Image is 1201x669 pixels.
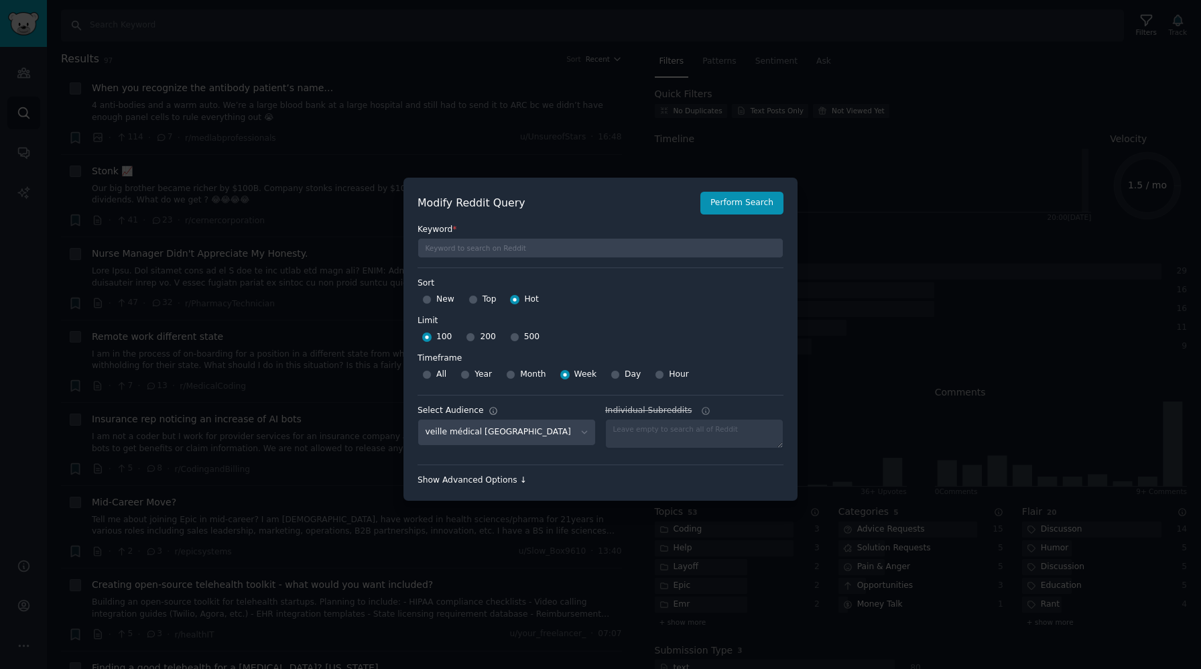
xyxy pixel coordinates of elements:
[524,294,539,306] span: Hot
[418,278,783,290] label: Sort
[520,369,546,381] span: Month
[625,369,641,381] span: Day
[418,348,783,365] label: Timeframe
[574,369,597,381] span: Week
[483,294,497,306] span: Top
[436,369,446,381] span: All
[475,369,492,381] span: Year
[436,331,452,343] span: 100
[524,331,540,343] span: 500
[605,405,783,417] label: Individual Subreddits
[700,192,783,215] button: Perform Search
[418,315,438,327] div: Limit
[418,405,484,417] div: Select Audience
[436,294,454,306] span: New
[418,238,783,258] input: Keyword to search on Reddit
[418,475,783,487] div: Show Advanced Options ↓
[480,331,495,343] span: 200
[669,369,689,381] span: Hour
[418,195,693,212] h2: Modify Reddit Query
[418,224,783,236] label: Keyword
